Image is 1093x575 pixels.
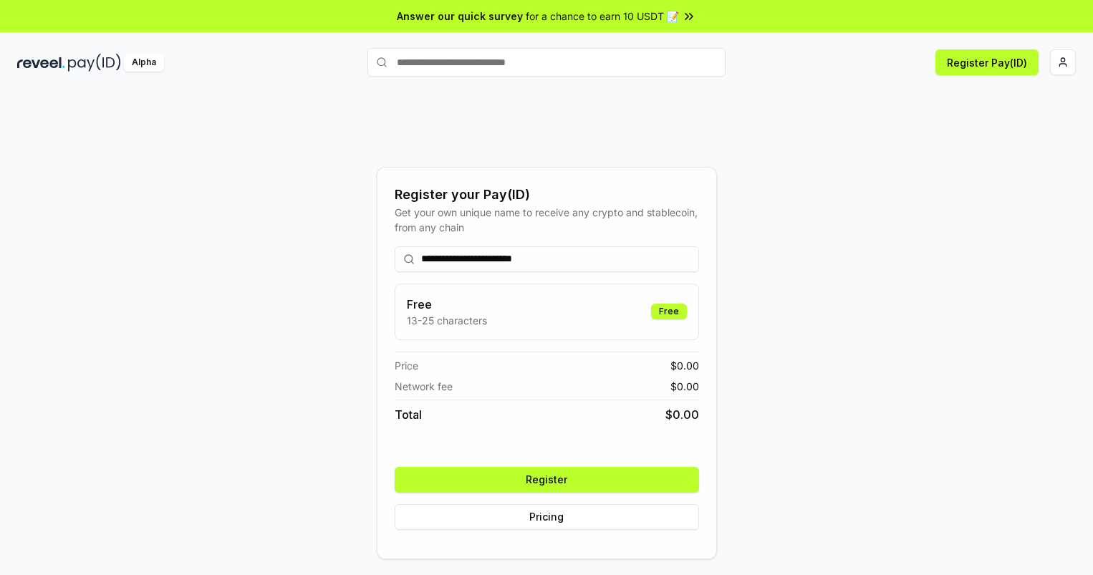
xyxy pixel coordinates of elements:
[407,296,487,313] h3: Free
[395,467,699,493] button: Register
[526,9,679,24] span: for a chance to earn 10 USDT 📝
[395,205,699,235] div: Get your own unique name to receive any crypto and stablecoin, from any chain
[395,504,699,530] button: Pricing
[407,313,487,328] p: 13-25 characters
[670,379,699,394] span: $ 0.00
[395,358,418,373] span: Price
[17,54,65,72] img: reveel_dark
[395,379,453,394] span: Network fee
[395,406,422,423] span: Total
[935,49,1039,75] button: Register Pay(ID)
[651,304,687,319] div: Free
[665,406,699,423] span: $ 0.00
[395,185,699,205] div: Register your Pay(ID)
[670,358,699,373] span: $ 0.00
[124,54,164,72] div: Alpha
[397,9,523,24] span: Answer our quick survey
[68,54,121,72] img: pay_id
